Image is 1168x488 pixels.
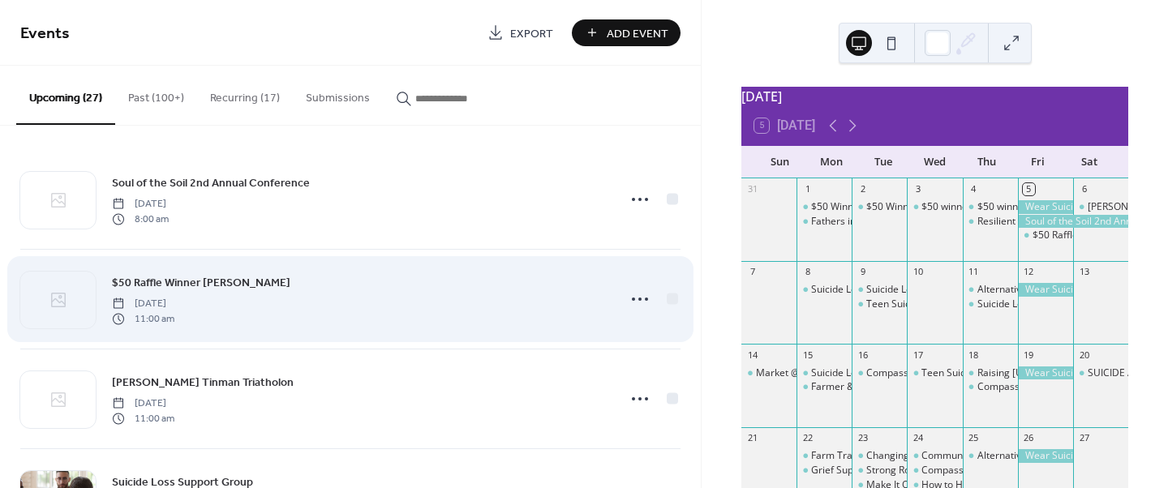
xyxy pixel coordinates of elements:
div: Wear Suicide Prevention T-Shirt [1018,283,1073,297]
span: Add Event [607,25,668,42]
div: Teen Suicide Loss Support Group- LaCrosse [907,366,962,380]
div: 6 [1078,183,1090,195]
div: Farmer & Farm Couple Support Group online [811,380,1013,394]
span: 8:00 am [112,212,169,226]
div: 7 [746,266,758,278]
div: 23 [857,432,869,444]
div: Suicide Loss Support Group - [GEOGRAPHIC_DATA] [811,366,1041,380]
div: Farm Transitions Challenges [797,449,852,463]
a: $50 Raffle Winner [PERSON_NAME] [112,273,290,292]
div: Alternative to Suicide Support - Virtual [977,449,1149,463]
div: Wear Suicide Prevention T-Shirt [1018,449,1073,463]
div: Alternative to Suicide Support - Virtual [963,449,1018,463]
div: Teen Suicide Loss Support Group - Dubuque [GEOGRAPHIC_DATA] [866,298,1166,311]
div: $50 winner [PERSON_NAME] [921,200,1050,214]
div: Market @ St. [PERSON_NAME]'s Dairy [756,366,926,380]
div: Suicide Loss Support Group [811,283,935,297]
div: Grief Support Specialist Certificate [811,464,967,477]
span: Soul of the Soil 2nd Annual Conference [112,175,310,192]
div: 26 [1023,432,1035,444]
span: 11:00 am [112,411,174,426]
div: $50 Raffle Winner Rebecca Becker [1018,229,1073,242]
div: 17 [912,349,924,361]
div: $50 Winner [PERSON_NAME] [811,200,942,214]
div: 9 [857,266,869,278]
div: Grief Support Specialist Certificate [797,464,852,477]
div: Compassionate Friends Richland Center [907,464,962,477]
div: Farm Transitions Challenges [811,449,940,463]
div: Suicide Loss Support Group [797,283,852,297]
div: Blake's Tinman Triatholon [1073,200,1128,214]
div: 18 [968,349,980,361]
span: 11:00 am [112,311,174,326]
div: 25 [968,432,980,444]
div: $50 Winner Dawn Meiss [797,200,852,214]
div: 31 [746,183,758,195]
div: Fathers in Focus Conference 2025 Registration [811,215,1021,229]
div: 13 [1078,266,1090,278]
span: [DATE] [112,297,174,311]
div: $50 winner Dan Skatrud [963,200,1018,214]
div: $50 Winner [PERSON_NAME] [866,200,997,214]
div: 3 [912,183,924,195]
button: Past (100+) [115,66,197,123]
div: Compassionate Friends - [PERSON_NAME] [977,380,1168,394]
div: Compassionate Friends Group [866,366,1003,380]
div: $50 winner [PERSON_NAME] [977,200,1106,214]
div: Fathers in Focus Conference 2025 Registration [797,215,852,229]
div: Raising Wisconsin's Children: Confident kids: Building young children's self esteem (Virtual & Free) [963,366,1018,380]
button: Add Event [572,19,681,46]
span: $50 Raffle Winner [PERSON_NAME] [112,275,290,292]
div: Tue [857,146,909,178]
span: [DATE] [112,396,174,411]
div: Wear Suicide Prevention T-Shirt [1018,366,1073,380]
div: Compassionate Friends [GEOGRAPHIC_DATA] [921,464,1128,477]
div: 12 [1023,266,1035,278]
div: 15 [801,349,814,361]
a: Export [475,19,565,46]
div: Mon [806,146,858,178]
div: 10 [912,266,924,278]
div: Suicide Loss Support Group - Prairie du Chien [797,366,852,380]
div: Suicide Loss Support Group (SOS)- Virtual [852,283,907,297]
span: Events [20,18,70,49]
div: 8 [801,266,814,278]
div: 22 [801,432,814,444]
div: Compassionate Friends Group [852,366,907,380]
div: Farmer & Farm Couple Support Group online [797,380,852,394]
div: Teen Suicide Loss Support Group- LaCrosse [921,366,1119,380]
div: Compassionate Friends - Madison [963,380,1018,394]
div: 11 [968,266,980,278]
div: 19 [1023,349,1035,361]
div: Resilient Co-Parenting: Relationship Readiness (Virtual & Free) [963,215,1018,229]
div: Communication Coaching to Support Farm Harmony Across Generations [907,449,962,463]
div: [DATE] [741,87,1128,106]
div: Teen Suicide Loss Support Group - Dubuque IA [852,298,907,311]
span: [PERSON_NAME] Tinman Triatholon [112,375,294,392]
a: Soul of the Soil 2nd Annual Conference [112,173,310,192]
button: Recurring (17) [197,66,293,123]
div: Alternative to Suicide Support Group-Virtual [963,283,1018,297]
div: 2 [857,183,869,195]
div: Changing Our Mental and Emotional Trajectory (COMET) Community Training [852,449,907,463]
div: 27 [1078,432,1090,444]
span: Export [510,25,553,42]
div: 20 [1078,349,1090,361]
div: 14 [746,349,758,361]
div: 24 [912,432,924,444]
div: $50 winner Jack Golonek [907,200,962,214]
div: Wed [909,146,961,178]
div: Sun [754,146,806,178]
button: Upcoming (27) [16,66,115,125]
div: 5 [1023,183,1035,195]
div: Wear Suicide Prevention T-Shirt [1018,200,1073,214]
div: Fri [1012,146,1064,178]
div: $50 Winner Dan Skatrud [852,200,907,214]
div: Soul of the Soil 2nd Annual Conference [1018,215,1128,229]
div: Strong Roots: Keeping Farming in the Family Through Health and Resilience [852,464,907,477]
div: Suicide Loss Support Group- Dodgeville [963,298,1018,311]
div: Suicide Loss Support Group (SOS)- Virtual [866,283,1053,297]
div: Market @ St. Isidore's Dairy [741,366,797,380]
div: SUICIDE AWARENESS COLOR RUN/WALK [1073,366,1128,380]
